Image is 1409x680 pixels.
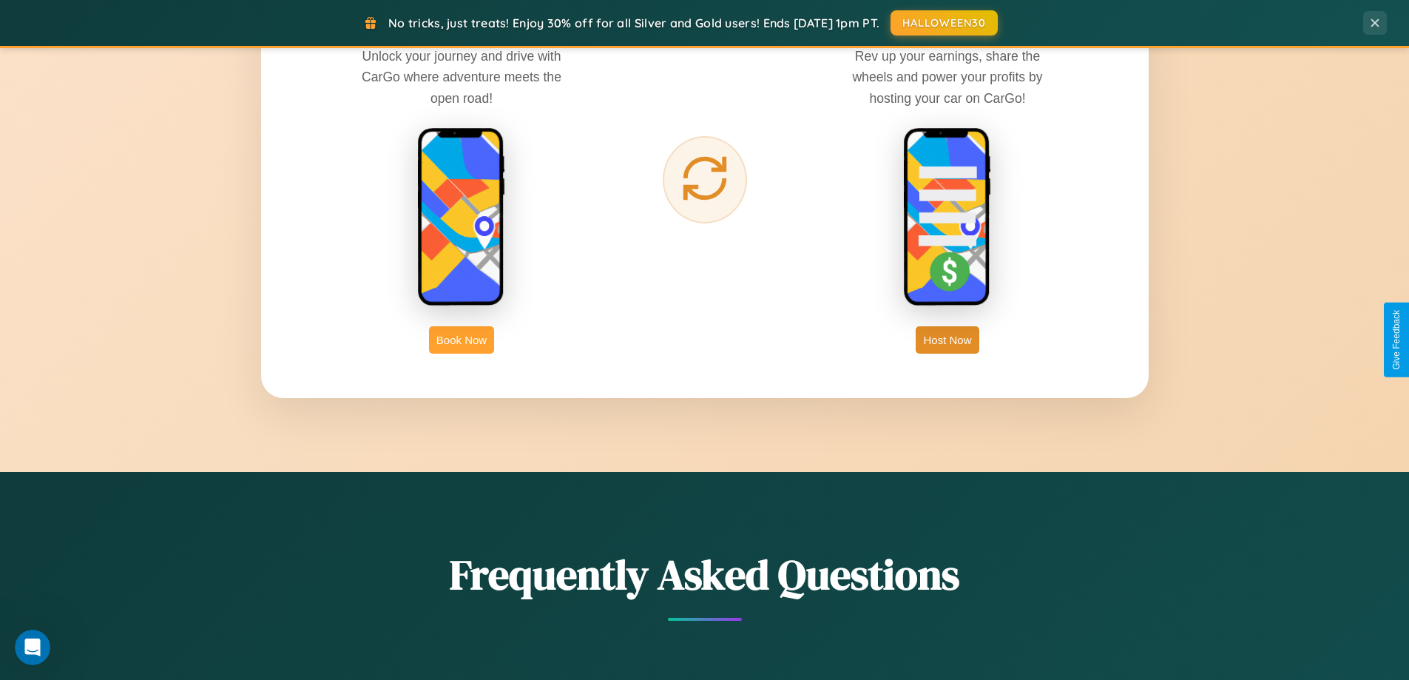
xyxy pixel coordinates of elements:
iframe: Intercom live chat [15,630,50,665]
img: host phone [903,127,992,308]
button: Book Now [429,326,494,354]
p: Rev up your earnings, share the wheels and power your profits by hosting your car on CarGo! [837,46,1058,108]
img: rent phone [417,127,506,308]
button: Host Now [916,326,979,354]
button: HALLOWEEN30 [891,10,998,36]
span: No tricks, just treats! Enjoy 30% off for all Silver and Gold users! Ends [DATE] 1pm PT. [388,16,879,30]
div: Give Feedback [1391,310,1402,370]
h2: Frequently Asked Questions [261,546,1149,603]
p: Unlock your journey and drive with CarGo where adventure meets the open road! [351,46,572,108]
